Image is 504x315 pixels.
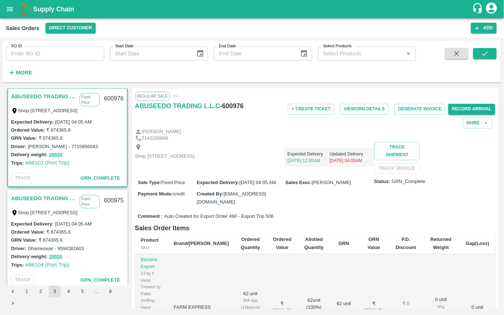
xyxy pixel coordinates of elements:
[273,237,292,250] b: Ordered Value
[164,213,273,220] span: Auto Created for Export Order 490 - Export Trip 506
[138,213,163,220] label: Comment :
[142,128,181,135] p: [PERSON_NAME]
[7,297,19,309] button: Go to next page
[241,297,260,311] div: 806 kgs (13kg/unit)
[396,237,416,250] b: P.D. Discount
[80,93,100,106] p: Fixed Price
[485,1,498,17] div: account of current user
[161,180,185,185] span: Fixed Price
[323,43,352,49] label: Select Products
[138,180,161,185] label: Sale Type :
[11,92,76,101] a: ABUSEEDO TRADING L.L.C
[135,223,496,233] h6: Sales Order Items
[46,127,70,133] label: ₹ 874365.8
[25,160,69,166] a: #86103 (Port Trip)
[11,221,54,227] label: Expected Delivery :
[49,286,61,297] button: page 3
[193,47,207,61] button: Choose date
[100,90,128,107] div: 600976
[448,104,495,114] button: Record Arrival
[33,4,472,14] a: Supply Chain
[320,49,402,58] input: Select Products
[374,178,390,185] label: Status:
[135,153,195,160] p: Shop [STREET_ADDRESS]
[339,241,349,246] b: GRN
[6,47,104,61] input: Enter SO ID
[330,151,372,157] p: Updated Delivery
[11,144,26,149] label: Driver:
[219,43,236,49] label: End Date
[428,303,454,310] div: 0 Kg
[11,135,37,141] label: GRN Value:
[173,191,185,197] span: credit
[45,23,96,33] button: Select DC
[28,246,84,251] label: Dhameswar - 9594381603
[115,43,134,49] label: Start Date
[395,300,416,307] div: ₹ 0
[21,286,33,297] button: Go to page 1
[288,151,330,157] p: Expected Delivery
[141,270,162,283] div: 13 kg 4 Hand
[471,23,497,33] button: Add
[39,237,63,243] label: ₹ 874365.8
[141,256,162,270] p: Banana Export
[49,253,62,261] button: 20020
[288,157,330,164] p: [DATE] 12:00AM
[11,127,45,133] label: Ordered Value:
[80,195,100,208] p: Fixed Price
[6,66,34,79] button: More
[25,262,69,268] a: #86104 (Port Trip)
[141,244,162,251] div: SKU
[197,191,266,205] span: [EMAIL_ADDRESS][DOMAIN_NAME]
[77,286,88,297] button: Go to page 5
[100,192,128,209] div: 600975
[11,237,37,243] label: GRN Value:
[336,307,352,314] div: 806 Kg
[110,47,190,61] input: Start Date
[18,108,78,113] label: Shop [STREET_ADDRESS]
[142,135,168,142] p: 7143200808
[340,104,388,114] button: ViewGRN Details
[7,286,19,297] button: Go to previous page
[404,49,413,58] button: Open
[18,210,78,215] label: Shop [STREET_ADDRESS]
[46,229,70,235] label: ₹ 874365.8
[330,157,372,164] p: [DATE] 04:05AM
[11,246,26,251] label: Driver:
[91,288,102,295] div: …
[16,70,32,76] strong: More
[240,180,276,185] span: [DATE] 04:05 AM
[288,104,334,114] button: + Create Ticket
[285,180,312,185] label: Sales Exec :
[463,118,492,128] button: More
[336,300,352,314] div: 62 unit
[35,286,47,297] button: Go to page 2
[28,144,98,149] label: [PERSON_NAME] - 7715956043
[33,6,74,13] b: Supply Chain
[141,237,159,243] b: Product
[11,160,24,166] label: Trips:
[63,286,74,297] button: Go to page 4
[312,180,351,185] span: [PERSON_NAME]
[80,175,120,181] span: GRN_Complete
[6,23,40,33] div: Sales Orders
[11,152,48,157] label: Delivery weight:
[55,119,91,125] label: [DATE] 04:05 AM
[6,286,129,309] nav: pagination navigation
[431,237,452,250] b: Returned Weight
[11,262,24,268] label: Trips:
[49,151,62,159] button: 20020
[220,101,244,111] h6: - 600976
[392,178,426,185] span: GRN_Complete
[214,47,294,61] input: End Date
[105,286,116,297] button: Go to page 8
[241,237,260,250] b: Ordered Quantity
[80,277,120,283] span: GRN_Complete
[197,180,240,185] label: Expected Delivery :
[135,92,170,100] span: Regular Sale
[297,47,311,61] button: Choose date
[472,3,485,16] div: customer-support
[18,2,33,17] img: logo
[11,43,22,49] label: SO ID
[197,191,224,197] label: Created By :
